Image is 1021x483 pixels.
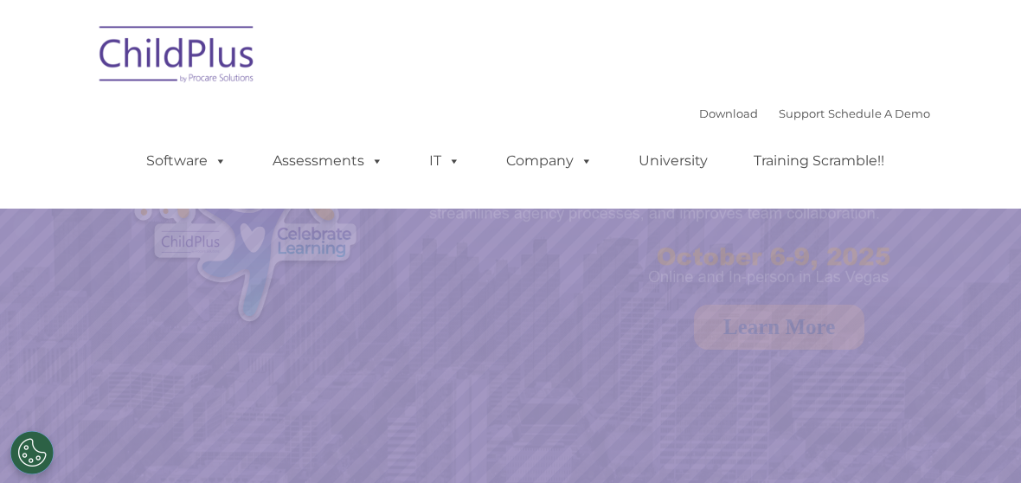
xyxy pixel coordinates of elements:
[255,144,401,178] a: Assessments
[699,106,930,120] font: |
[694,305,864,350] a: Learn More
[129,144,244,178] a: Software
[621,144,725,178] a: University
[412,144,478,178] a: IT
[10,431,54,474] button: Cookies Settings
[779,106,825,120] a: Support
[736,144,902,178] a: Training Scramble!!
[699,106,758,120] a: Download
[91,14,264,100] img: ChildPlus by Procare Solutions
[828,106,930,120] a: Schedule A Demo
[489,144,610,178] a: Company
